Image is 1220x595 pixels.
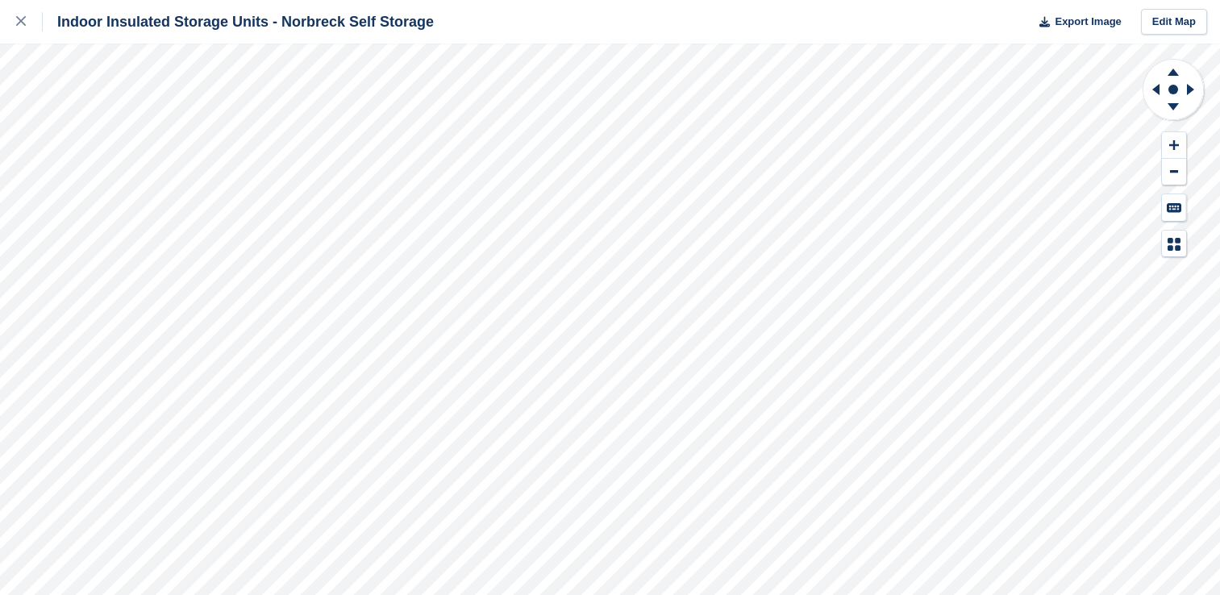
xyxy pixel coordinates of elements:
button: Keyboard Shortcuts [1162,194,1186,221]
button: Map Legend [1162,231,1186,257]
div: Indoor Insulated Storage Units - Norbreck Self Storage [43,12,434,31]
a: Edit Map [1141,9,1207,35]
button: Zoom Out [1162,159,1186,185]
button: Zoom In [1162,132,1186,159]
button: Export Image [1030,9,1122,35]
span: Export Image [1055,14,1121,30]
